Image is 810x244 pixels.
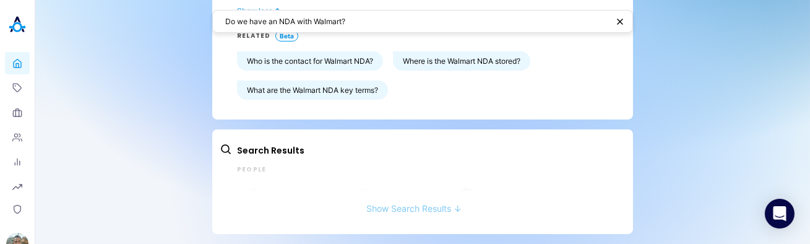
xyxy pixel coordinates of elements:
h3: RELATED [237,31,270,41]
h2: Search Results [237,144,608,157]
div: Open Intercom Messenger [765,199,795,229]
button: Where is the Walmart NDA stored? [393,51,530,71]
span: ↓ [274,6,281,15]
button: What are the Walmart NDA key terms? [237,81,388,100]
button: Show less ↓ [237,6,608,15]
button: Show Search Results ↓ [220,191,608,214]
button: Who is the contact for Walmart NDA? [237,51,383,71]
img: Akooda Logo [5,12,30,37]
textarea: Do we have an NDA with Walmart? [225,15,608,27]
span: Beta [275,30,298,41]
